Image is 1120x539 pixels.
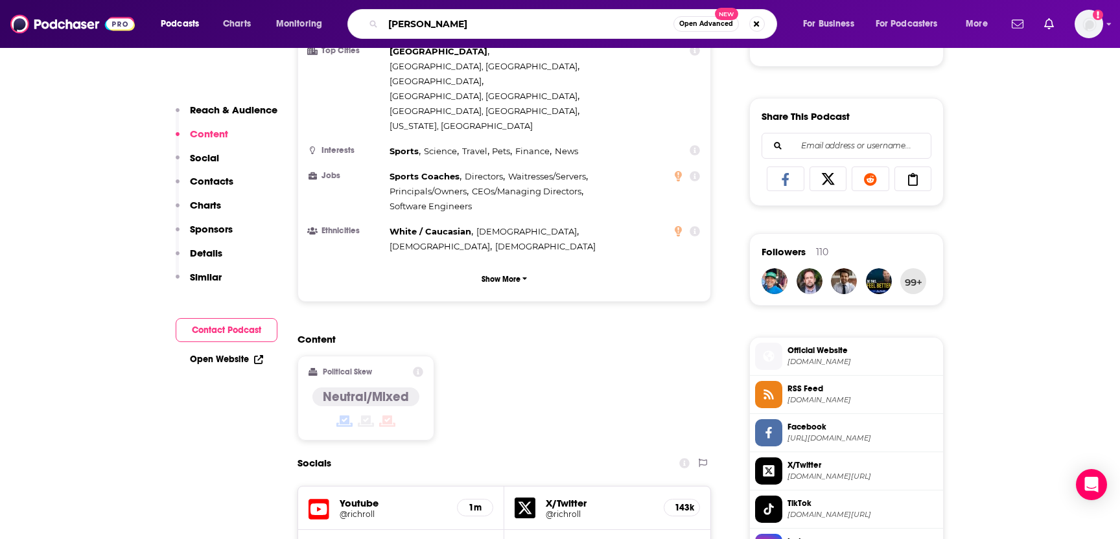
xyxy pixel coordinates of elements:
button: Similar [176,271,222,295]
h3: Ethnicities [309,227,384,235]
p: Similar [190,271,222,283]
button: Reach & Audience [176,104,277,128]
h2: Socials [297,451,331,476]
div: Search podcasts, credits, & more... [360,9,789,39]
h5: Youtube [340,497,447,509]
span: Travel [462,146,487,156]
span: , [390,224,473,239]
button: Contacts [176,175,233,199]
span: [GEOGRAPHIC_DATA] [390,46,487,56]
span: Podcasts [161,15,199,33]
span: , [472,184,583,199]
span: Open Advanced [679,21,733,27]
h3: Top Cities [309,47,384,55]
span: Charts [223,15,251,33]
h3: Share This Podcast [762,110,850,122]
div: 110 [816,246,828,258]
a: X/Twitter[DOMAIN_NAME][URL] [755,457,938,485]
h5: X/Twitter [546,497,653,509]
div: Search followers [762,133,931,159]
a: @richroll [546,509,653,519]
p: Charts [190,199,221,211]
h5: 143k [675,502,689,513]
button: Open AdvancedNew [673,16,739,32]
span: , [390,184,469,199]
img: Podchaser - Follow, Share and Rate Podcasts [10,12,135,36]
span: , [492,144,512,159]
span: twitter.com/richroll [787,472,938,481]
span: , [390,44,489,59]
p: Show More [482,275,520,284]
span: Waitresses/Servers [508,171,586,181]
p: Details [190,247,222,259]
p: Sponsors [190,223,233,235]
span: , [462,144,489,159]
span: richroll.com [787,357,938,367]
span: Pets [492,146,510,156]
span: Science [424,146,457,156]
img: rosamichell600 [831,268,857,294]
span: Sports [390,146,419,156]
a: Share on Reddit [852,166,889,191]
span: News [555,146,578,156]
p: Contacts [190,175,233,187]
img: AndreaLearned [762,268,787,294]
a: Share on Facebook [767,166,804,191]
a: Share on X/Twitter [810,166,847,191]
a: RSS Feed[DOMAIN_NAME] [755,381,938,408]
span: [GEOGRAPHIC_DATA], [GEOGRAPHIC_DATA] [390,91,577,101]
div: Open Intercom Messenger [1076,469,1107,500]
span: [US_STATE], [GEOGRAPHIC_DATA] [390,120,533,131]
button: Content [176,128,228,152]
span: https://www.facebook.com/richrollfans [787,433,938,443]
span: , [390,239,492,254]
a: Open Website [190,354,263,365]
span: For Podcasters [876,15,938,33]
button: open menu [152,14,216,34]
a: Official Website[DOMAIN_NAME] [755,343,938,370]
span: Directors [465,171,503,181]
img: dofeelpodcast [866,268,892,294]
a: @richroll [340,509,447,519]
span: tiktok.com/@iamrichroll [787,510,938,520]
span: [GEOGRAPHIC_DATA] [390,76,482,86]
h2: Content [297,333,701,345]
button: Contact Podcast [176,318,277,342]
span: [GEOGRAPHIC_DATA], [GEOGRAPHIC_DATA] [390,106,577,116]
span: , [390,74,484,89]
span: [DEMOGRAPHIC_DATA] [476,226,577,236]
span: For Business [803,15,854,33]
span: , [515,144,552,159]
button: open menu [957,14,1004,34]
button: Charts [176,199,221,223]
span: Monitoring [276,15,322,33]
span: , [390,89,579,104]
span: CEOs/Managing Directors [472,186,581,196]
a: Show notifications dropdown [1007,13,1029,35]
a: Facebook[URL][DOMAIN_NAME] [755,419,938,446]
span: Principals/Owners [390,186,467,196]
button: Show profile menu [1075,10,1103,38]
span: TikTok [787,498,938,509]
svg: Add a profile image [1093,10,1103,20]
span: RSS Feed [787,383,938,395]
span: , [390,104,579,119]
span: X/Twitter [787,459,938,471]
button: 99+ [900,268,926,294]
span: , [508,169,588,184]
img: User Profile [1075,10,1103,38]
button: Sponsors [176,223,233,247]
span: Sports Coaches [390,171,460,181]
p: Content [190,128,228,140]
a: Copy Link [894,166,932,191]
img: PodcastPartnershipPDX [797,268,822,294]
button: Social [176,152,219,176]
span: Logged in as Rbaldwin [1075,10,1103,38]
span: feeds.acast.com [787,395,938,405]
